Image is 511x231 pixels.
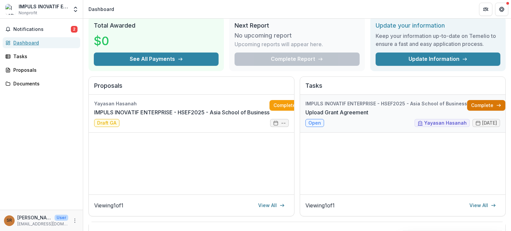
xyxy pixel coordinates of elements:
[94,32,144,50] h3: $0
[254,200,289,211] a: View All
[479,3,492,16] button: Partners
[94,108,269,116] a: IMPULS INOVATIF ENTERPRISE - HSEF2025 - Asia School of Business
[5,4,16,15] img: IMPULS INOVATIF ENTERPRISE
[465,200,500,211] a: View All
[3,51,80,62] a: Tasks
[94,201,123,209] p: Viewing 1 of 1
[305,201,335,209] p: Viewing 1 of 1
[3,24,80,35] button: Notifications2
[17,221,68,227] p: [EMAIL_ADDRESS][DOMAIN_NAME]
[86,4,117,14] nav: breadcrumb
[94,82,289,95] h2: Proposals
[13,39,75,46] div: Dashboard
[94,53,219,66] button: See All Payments
[235,32,292,39] h3: No upcoming report
[13,53,75,60] div: Tasks
[467,100,505,111] a: Complete
[235,40,323,48] p: Upcoming reports will appear here.
[235,22,359,29] h2: Next Report
[3,64,80,75] a: Proposals
[3,37,80,48] a: Dashboard
[3,78,80,89] a: Documents
[495,3,508,16] button: Get Help
[7,218,12,223] div: SYED ABDUL HADI BIN SYED ABDUL RAHMAN
[71,26,78,33] span: 2
[71,3,80,16] button: Open entity switcher
[13,66,75,73] div: Proposals
[376,32,500,48] h3: Keep your information up-to-date on Temelio to ensure a fast and easy application process.
[94,22,219,29] h2: Total Awarded
[17,214,52,221] p: [PERSON_NAME] HADI BIN [PERSON_NAME]
[269,100,308,111] a: Complete
[305,108,368,116] a: Upload Grant Agreement
[88,6,114,13] div: Dashboard
[13,80,75,87] div: Documents
[13,27,71,32] span: Notifications
[376,53,500,66] a: Update Information
[19,10,37,16] span: Nonprofit
[376,22,500,29] h2: Update your information
[71,217,79,225] button: More
[305,82,500,95] h2: Tasks
[19,3,68,10] div: IMPULS INOVATIF ENTERPRISE
[55,215,68,221] p: User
